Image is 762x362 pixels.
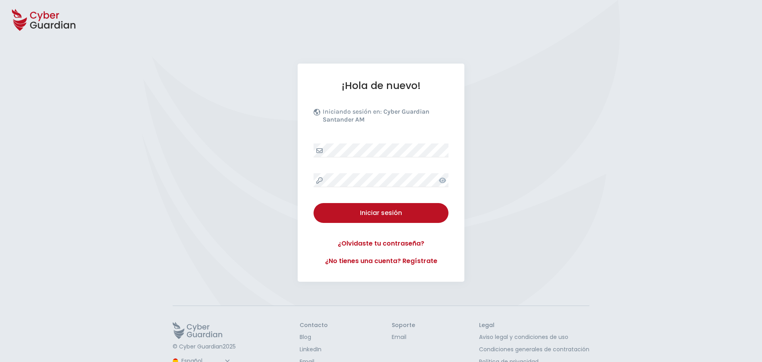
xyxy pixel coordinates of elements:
[314,239,448,248] a: ¿Olvidaste tu contraseña?
[392,333,415,341] a: Email
[300,345,328,354] a: LinkedIn
[314,79,448,92] h1: ¡Hola de nuevo!
[323,108,446,128] p: Iniciando sesión en:
[392,322,415,329] h3: Soporte
[319,208,443,218] div: Iniciar sesión
[314,203,448,223] button: Iniciar sesión
[323,108,429,123] b: Cyber Guardian Santander AM
[314,256,448,266] a: ¿No tienes una cuenta? Regístrate
[479,333,589,341] a: Aviso legal y condiciones de uso
[173,343,236,350] p: © Cyber Guardian 2025
[479,322,589,329] h3: Legal
[300,333,328,341] a: Blog
[479,345,589,354] a: Condiciones generales de contratación
[300,322,328,329] h3: Contacto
